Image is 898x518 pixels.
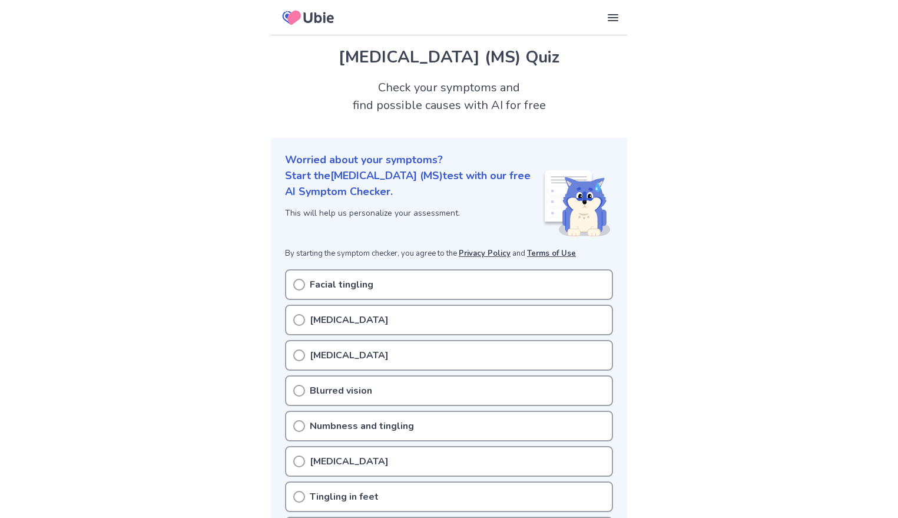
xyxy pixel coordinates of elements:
[271,79,627,114] h2: Check your symptoms and find possible causes with AI for free
[310,348,389,362] p: [MEDICAL_DATA]
[542,170,611,236] img: Shiba
[459,248,511,259] a: Privacy Policy
[285,207,542,219] p: This will help us personalize your assessment.
[285,152,613,168] p: Worried about your symptoms?
[527,248,576,259] a: Terms of Use
[310,313,389,327] p: [MEDICAL_DATA]
[310,419,414,433] p: Numbness and tingling
[285,168,542,200] p: Start the [MEDICAL_DATA] (MS) test with our free AI Symptom Checker.
[285,45,613,70] h1: [MEDICAL_DATA] (MS) Quiz
[310,490,379,504] p: Tingling in feet
[310,454,389,468] p: [MEDICAL_DATA]
[310,384,372,398] p: Blurred vision
[285,248,613,260] p: By starting the symptom checker, you agree to the and
[310,278,373,292] p: Facial tingling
